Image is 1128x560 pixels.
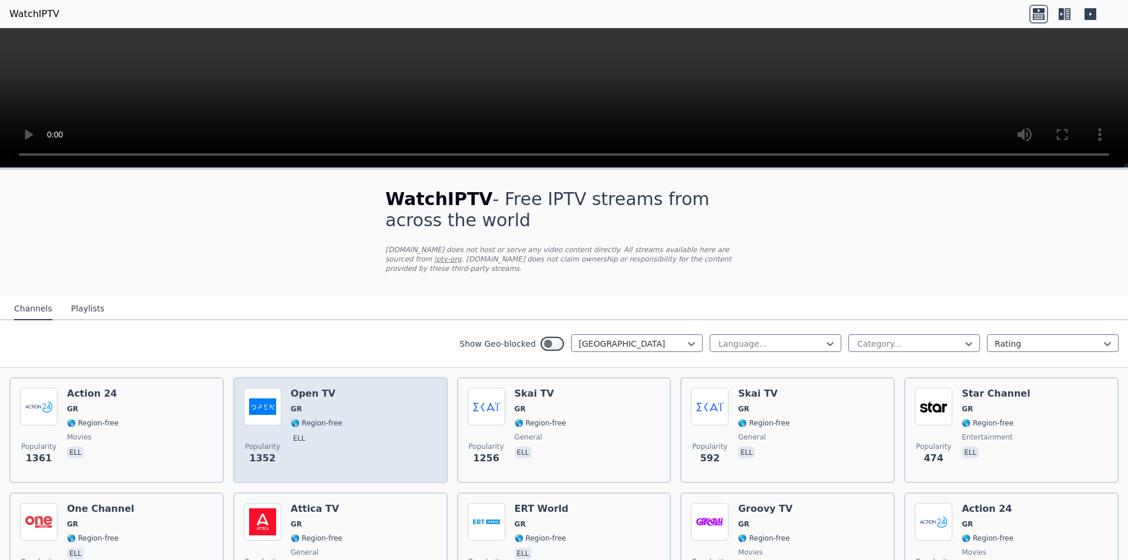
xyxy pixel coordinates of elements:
h6: Action 24 [962,503,1013,515]
span: 🌎 Region-free [738,418,790,428]
span: 1352 [250,451,276,465]
span: movies [738,548,763,557]
span: GR [515,404,526,414]
h6: Action 24 [67,388,119,400]
span: 1361 [26,451,52,465]
h6: Star Channel [962,388,1030,400]
button: Channels [14,298,52,320]
h6: Open TV [291,388,343,400]
span: general [291,548,318,557]
span: GR [67,519,78,529]
p: ell [291,432,308,444]
span: Popularity [692,442,727,451]
img: Action 24 [915,503,952,541]
img: Open TV [244,388,281,425]
img: ERT World [468,503,505,541]
h6: Skai TV [515,388,566,400]
span: 🌎 Region-free [67,418,119,428]
h1: - Free IPTV streams from across the world [385,189,743,231]
span: entertainment [962,432,1013,442]
span: 🌎 Region-free [291,534,343,543]
button: Playlists [71,298,105,320]
span: GR [67,404,78,414]
span: GR [515,519,526,529]
p: ell [67,548,84,559]
span: GR [291,519,302,529]
span: Popularity [245,442,280,451]
span: 1256 [473,451,499,465]
span: 🌎 Region-free [515,534,566,543]
span: GR [738,404,749,414]
p: ell [738,447,755,458]
label: Show Geo-blocked [459,338,536,350]
p: [DOMAIN_NAME] does not host or serve any video content directly. All streams available here are s... [385,245,743,273]
p: ell [67,447,84,458]
p: ell [515,447,532,458]
span: 🌎 Region-free [738,534,790,543]
span: 🌎 Region-free [67,534,119,543]
span: Popularity [21,442,56,451]
a: WatchIPTV [9,7,59,21]
img: Skai TV [691,388,728,425]
h6: Skai TV [738,388,790,400]
span: 592 [700,451,720,465]
img: One Channel [20,503,58,541]
h6: ERT World [515,503,569,515]
img: Groovy TV [691,503,728,541]
h6: Attica TV [291,503,343,515]
span: 🌎 Region-free [515,418,566,428]
span: GR [291,404,302,414]
img: Skai TV [468,388,505,425]
span: GR [962,404,973,414]
span: general [515,432,542,442]
span: GR [738,519,749,529]
span: 🌎 Region-free [962,534,1013,543]
h6: Groovy TV [738,503,793,515]
span: movies [67,432,92,442]
span: GR [962,519,973,529]
span: 🌎 Region-free [291,418,343,428]
span: movies [962,548,986,557]
span: 🌎 Region-free [962,418,1013,428]
span: Popularity [916,442,951,451]
span: 474 [924,451,943,465]
h6: One Channel [67,503,134,515]
p: ell [515,548,532,559]
a: iptv-org [434,255,462,263]
img: Action 24 [20,388,58,425]
span: general [738,432,766,442]
span: Popularity [469,442,504,451]
img: Star Channel [915,388,952,425]
p: ell [962,447,979,458]
img: Attica TV [244,503,281,541]
span: WatchIPTV [385,189,493,209]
